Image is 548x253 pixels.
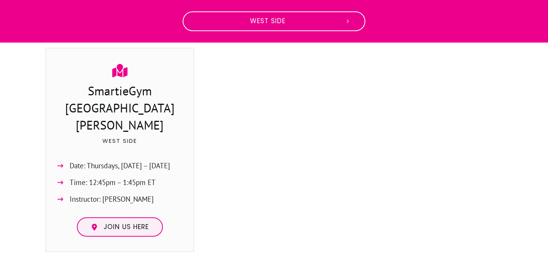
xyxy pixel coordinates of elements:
[54,82,186,135] h3: SmartieGym [GEOGRAPHIC_DATA][PERSON_NAME]
[70,160,170,172] span: Date: Thursdays, [DATE] – [DATE]
[77,217,163,237] a: Join us here
[70,193,154,206] span: Instructor: [PERSON_NAME]
[54,136,186,155] p: West Side
[104,223,149,231] span: Join us here
[197,17,339,25] span: West Side
[70,176,156,189] span: Time: 12:45pm – 1:45pm ET
[183,11,365,31] a: West Side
